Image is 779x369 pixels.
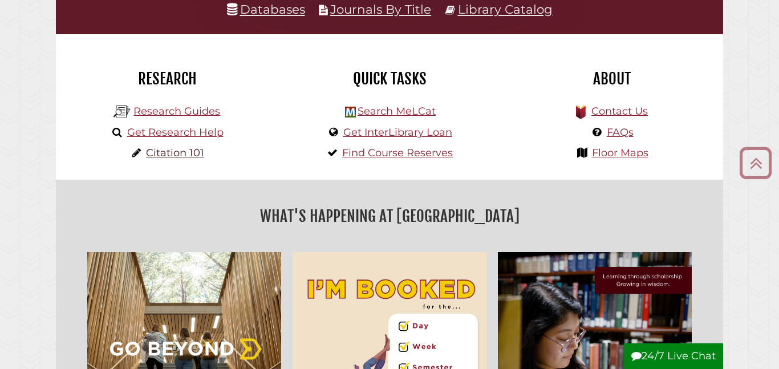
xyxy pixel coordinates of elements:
[64,69,270,88] h2: Research
[133,105,220,117] a: Research Guides
[342,147,453,159] a: Find Course Reserves
[113,103,131,120] img: Hekman Library Logo
[146,147,204,159] a: Citation 101
[127,126,224,139] a: Get Research Help
[287,69,492,88] h2: Quick Tasks
[591,105,648,117] a: Contact Us
[607,126,634,139] a: FAQs
[735,153,776,172] a: Back to Top
[64,203,715,229] h2: What's Happening at [GEOGRAPHIC_DATA]
[358,105,436,117] a: Search MeLCat
[330,2,431,17] a: Journals By Title
[509,69,715,88] h2: About
[345,107,356,117] img: Hekman Library Logo
[592,147,648,159] a: Floor Maps
[227,2,305,17] a: Databases
[458,2,553,17] a: Library Catalog
[343,126,452,139] a: Get InterLibrary Loan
